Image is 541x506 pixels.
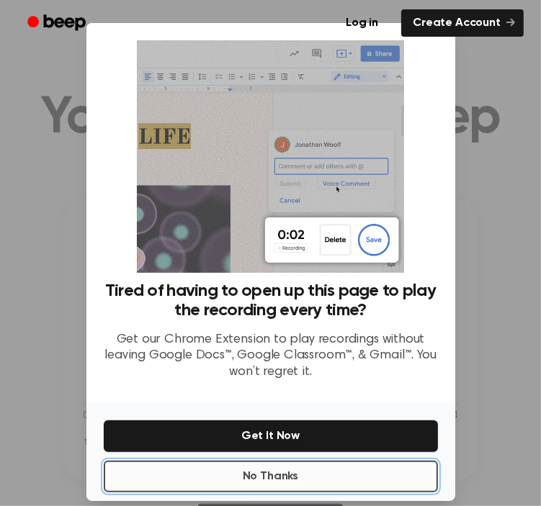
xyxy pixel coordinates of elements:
h3: Tired of having to open up this page to play the recording every time? [104,281,438,320]
img: Beep extension in action [137,40,404,273]
a: Create Account [401,9,524,37]
p: Get our Chrome Extension to play recordings without leaving Google Docs™, Google Classroom™, & Gm... [104,332,438,381]
button: No Thanks [104,461,438,492]
a: Beep [17,9,99,37]
button: Get It Now [104,420,438,452]
a: Log in [331,6,393,40]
